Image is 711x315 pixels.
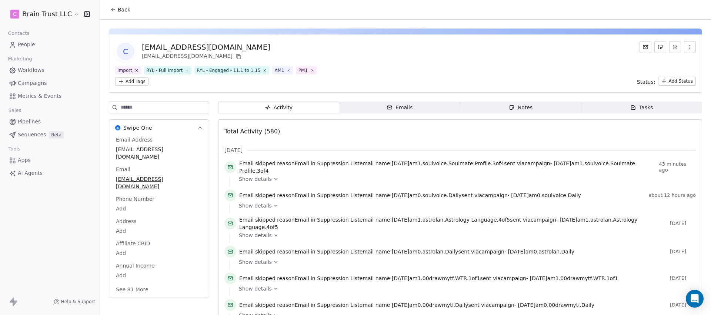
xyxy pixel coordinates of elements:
[18,79,47,87] span: Campaigns
[295,160,360,166] span: Email in Suppression List
[239,217,276,223] span: Email skipped
[670,249,696,255] span: [DATE]
[239,192,581,199] span: reason email name sent via campaign -
[239,192,276,198] span: Email skipped
[6,116,94,128] a: Pipelines
[54,299,95,305] a: Help & Support
[239,275,276,281] span: Email skipped
[6,167,94,179] a: AI Agents
[6,77,94,89] a: Campaigns
[392,275,480,281] span: [DATE]am1.00drawmytf.WTR.1of1
[298,67,308,74] div: PM1
[239,160,656,175] span: reason email name sent via campaign -
[295,275,360,281] span: Email in Suppression List
[392,192,461,198] span: [DATE]am0.soulvoice.Daily
[659,161,696,173] span: 43 minutes ago
[239,275,618,282] span: reason email name sent via campaign -
[239,258,272,266] span: Show details
[518,302,595,308] span: [DATE]am0.00drawmytf.Daily
[197,67,260,74] div: RYL - Engaged - 11.1 to 1.15
[116,227,202,235] span: Add
[224,128,280,135] span: Total Activity (580)
[239,175,691,183] a: Show details
[114,218,138,225] span: Address
[115,77,148,86] button: Add Tags
[116,175,202,190] span: [EMAIL_ADDRESS][DOMAIN_NAME]
[658,77,696,86] button: Add Status
[114,195,156,203] span: Phone Number
[239,202,691,209] a: Show details
[114,262,156,269] span: Annual Income
[239,258,691,266] a: Show details
[686,290,704,308] div: Open Intercom Messenger
[295,217,360,223] span: Email in Suppression List
[511,192,581,198] span: [DATE]am0.soulvoice.Daily
[670,302,696,308] span: [DATE]
[239,285,272,292] span: Show details
[239,248,574,255] span: reason email name sent via campaign -
[295,302,360,308] span: Email in Suppression List
[114,240,151,247] span: Affiliate CBID
[274,67,284,74] div: AM1
[18,169,43,177] span: AI Agents
[508,249,574,255] span: [DATE]am0.astrolan.Daily
[239,160,276,166] span: Email skipped
[18,131,46,139] span: Sequences
[142,42,270,52] div: [EMAIL_ADDRESS][DOMAIN_NAME]
[239,175,272,183] span: Show details
[295,192,360,198] span: Email in Suppression List
[118,6,130,13] span: Back
[142,52,270,61] div: [EMAIL_ADDRESS][DOMAIN_NAME]
[239,301,594,309] span: reason email name sent via campaign -
[392,249,458,255] span: [DATE]am0.astrolan.Daily
[13,10,17,18] span: C
[5,105,24,116] span: Sales
[239,232,272,239] span: Show details
[637,78,655,86] span: Status:
[117,67,132,74] div: Import
[114,166,132,173] span: Email
[6,39,94,51] a: People
[239,285,691,292] a: Show details
[392,302,468,308] span: [DATE]am0.00drawmytf.Daily
[392,217,510,223] span: [DATE]am1.astrolan.Astrology Language.4of5
[239,232,691,239] a: Show details
[116,272,202,279] span: Add
[123,124,152,132] span: Swipe One
[116,205,202,212] span: Add
[239,216,667,231] span: reason email name sent via campaign -
[116,146,202,160] span: [EMAIL_ADDRESS][DOMAIN_NAME]
[530,275,618,281] span: [DATE]am1.00drawmytf.WTR.1of1
[239,302,276,308] span: Email skipped
[670,220,696,226] span: [DATE]
[114,136,154,143] span: Email Address
[115,125,120,130] img: Swipe One
[6,154,94,166] a: Apps
[224,146,243,154] span: [DATE]
[670,275,696,281] span: [DATE]
[387,104,413,112] div: Emails
[6,90,94,102] a: Metrics & Events
[648,192,696,198] span: about 12 hours ago
[5,53,35,64] span: Marketing
[509,104,533,112] div: Notes
[6,64,94,76] a: Workflows
[61,299,95,305] span: Help & Support
[106,3,135,16] button: Back
[18,156,31,164] span: Apps
[109,120,209,136] button: Swipe OneSwipe One
[630,104,653,112] div: Tasks
[116,249,202,257] span: Add
[49,131,64,139] span: Beta
[9,8,79,20] button: CBrain Trust LLC
[5,28,33,39] span: Contacts
[18,92,61,100] span: Metrics & Events
[111,283,153,296] button: See 81 More
[239,202,272,209] span: Show details
[146,67,183,74] div: RYL - Full Import
[239,249,276,255] span: Email skipped
[18,66,44,74] span: Workflows
[18,41,35,49] span: People
[18,118,41,126] span: Pipelines
[117,43,134,60] span: c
